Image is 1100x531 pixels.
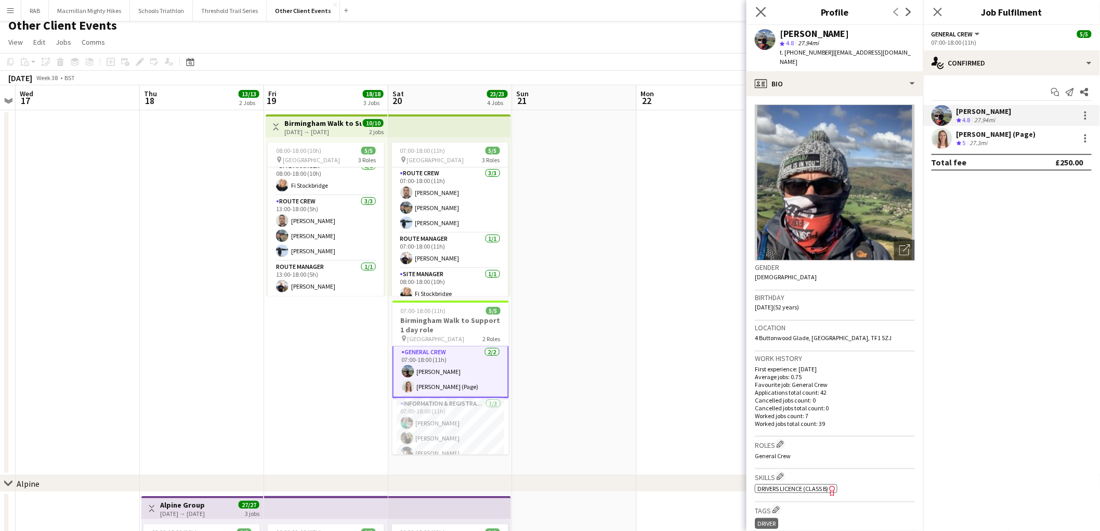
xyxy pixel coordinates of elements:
button: Threshold Trail Series [193,1,267,21]
div: Driver [755,518,778,529]
a: Comms [77,35,109,49]
span: t. [PHONE_NUMBER] [780,48,834,56]
span: Sat [392,89,404,98]
span: 5/5 [1077,30,1092,38]
span: 3 Roles [482,156,500,164]
button: Schools Triathlon [130,1,193,21]
span: Week 38 [34,74,60,82]
h3: Profile [747,5,923,19]
app-card-role: Route Manager1/107:00-18:00 (11h)[PERSON_NAME] [392,233,508,268]
app-job-card: 07:00-18:00 (11h)5/5Birmingham Walk to Support 1 day role [GEOGRAPHIC_DATA]2 RolesGeneral Crew2/2... [392,301,509,455]
p: Applications total count: 42 [755,388,915,396]
span: [DATE] (52 years) [755,303,799,311]
span: 20 [391,95,404,107]
span: Thu [144,89,157,98]
span: [GEOGRAPHIC_DATA] [283,156,340,164]
a: Jobs [51,35,75,49]
h3: Roles [755,439,915,450]
div: [PERSON_NAME] (Page) [957,129,1036,139]
div: [DATE] → [DATE] [284,128,362,136]
h3: Gender [755,263,915,272]
span: 5/5 [486,147,500,154]
h3: Location [755,323,915,332]
span: 5 [963,139,966,147]
div: Bio [747,71,923,96]
div: £250.00 [1056,157,1083,167]
span: 5/5 [486,307,501,315]
span: 4 Buttonwood Glade, [GEOGRAPHIC_DATA], TF1 5ZJ [755,334,892,342]
app-card-role: Site Manager1/108:00-18:00 (10h)Fi Stockbridge [268,160,384,196]
div: Total fee [932,157,967,167]
h1: Other Client Events [8,18,117,33]
div: 2 jobs [369,127,384,136]
app-card-role: Information & registration crew3/307:00-18:00 (11h)[PERSON_NAME][PERSON_NAME][PERSON_NAME] [392,398,509,463]
span: 17 [18,95,33,107]
h3: Job Fulfilment [923,5,1100,19]
span: General Crew [755,452,791,460]
span: View [8,37,23,47]
span: 19 [267,95,277,107]
span: General Crew [932,30,973,38]
span: 4.8 [963,116,971,124]
div: [PERSON_NAME] [780,29,849,38]
p: Favourite job: General Crew [755,381,915,388]
span: Wed [20,89,33,98]
span: 10/10 [363,119,384,127]
p: Cancelled jobs total count: 0 [755,404,915,412]
span: 27.94mi [796,39,821,47]
div: [PERSON_NAME] [957,107,1012,116]
span: 23/23 [487,90,508,98]
div: 07:00-18:00 (11h) [932,38,1092,46]
span: | [EMAIL_ADDRESS][DOMAIN_NAME] [780,48,911,66]
span: 5/5 [361,147,376,154]
span: 08:00-18:00 (10h) [276,147,321,154]
h3: Work history [755,354,915,363]
div: Open photos pop-in [894,240,915,261]
app-job-card: 07:00-18:00 (11h)5/5 [GEOGRAPHIC_DATA]3 RolesRoute Crew3/307:00-18:00 (11h)[PERSON_NAME][PERSON_N... [392,143,508,296]
div: 27.3mi [968,139,990,148]
p: Worked jobs count: 7 [755,412,915,420]
span: Fri [268,89,277,98]
span: 13/13 [239,90,259,98]
span: Sun [517,89,529,98]
span: 07:00-18:00 (11h) [400,147,446,154]
span: [GEOGRAPHIC_DATA] [407,156,464,164]
span: Edit [33,37,45,47]
span: 07:00-18:00 (11h) [401,307,446,315]
h3: Skills [755,471,915,482]
span: 18 [142,95,157,107]
button: General Crew [932,30,981,38]
span: 18/18 [363,90,384,98]
h3: Alpine Group [160,500,205,510]
span: 2 Roles [483,335,501,343]
p: First experience: [DATE] [755,365,915,373]
app-card-role: Route Crew3/307:00-18:00 (11h)[PERSON_NAME][PERSON_NAME][PERSON_NAME] [392,167,508,233]
div: 3 jobs [245,509,259,517]
app-job-card: 08:00-18:00 (10h)5/5 [GEOGRAPHIC_DATA]3 RolesSite Manager1/108:00-18:00 (10h)Fi StockbridgeRoute ... [268,143,384,296]
div: 3 Jobs [363,99,383,107]
span: 27/27 [239,501,259,509]
app-card-role: Site Manager1/108:00-18:00 (10h)Fi Stockbridge [392,268,508,304]
span: 3 Roles [358,156,376,164]
button: Macmillan Mighty Hikes [49,1,130,21]
img: Crew avatar or photo [755,105,915,261]
span: [DEMOGRAPHIC_DATA] [755,273,817,281]
p: Worked jobs total count: 39 [755,420,915,428]
h3: Birmingham Walk to Support 2 day role [284,119,362,128]
div: [DATE] → [DATE] [160,510,205,517]
span: Comms [82,37,105,47]
div: 4 Jobs [488,99,507,107]
app-card-role: General Crew2/207:00-18:00 (11h)[PERSON_NAME][PERSON_NAME] (Page) [392,345,509,398]
h3: Birmingham Walk to Support 1 day role [392,316,509,334]
span: Mon [641,89,654,98]
div: Alpine [17,478,40,489]
div: Confirmed [923,50,1100,75]
div: 2 Jobs [239,99,259,107]
p: Average jobs: 0.75 [755,373,915,381]
span: 22 [639,95,654,107]
p: Cancelled jobs count: 0 [755,396,915,404]
button: Other Client Events [267,1,340,21]
div: BST [64,74,75,82]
